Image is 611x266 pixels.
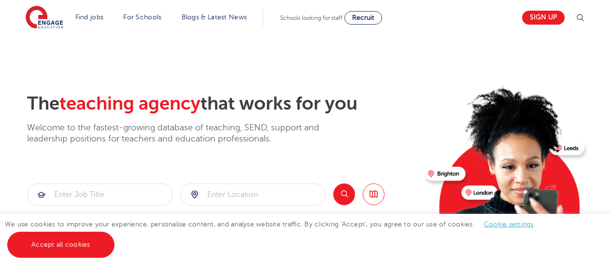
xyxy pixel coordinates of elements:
a: Recruit [344,11,382,25]
div: Submit [180,183,326,206]
span: Recruit [352,14,374,21]
a: Blogs & Latest News [182,14,247,21]
div: Submit [27,183,173,206]
span: Schools looking for staff [280,14,342,21]
input: Submit [28,184,172,205]
span: teaching agency [59,93,200,114]
a: Sign up [522,11,565,25]
a: Find jobs [75,14,104,21]
h2: The that works for you [27,93,417,115]
span: We use cookies to improve your experience, personalise content, and analyse website traffic. By c... [5,221,543,248]
p: Welcome to the fastest-growing database of teaching, SEND, support and leadership positions for t... [27,122,346,145]
a: Cookie settings [484,221,534,228]
img: Engage Education [26,6,63,30]
a: For Schools [123,14,161,21]
button: Search [333,183,355,205]
a: Accept all cookies [7,232,114,258]
input: Submit [181,184,326,205]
